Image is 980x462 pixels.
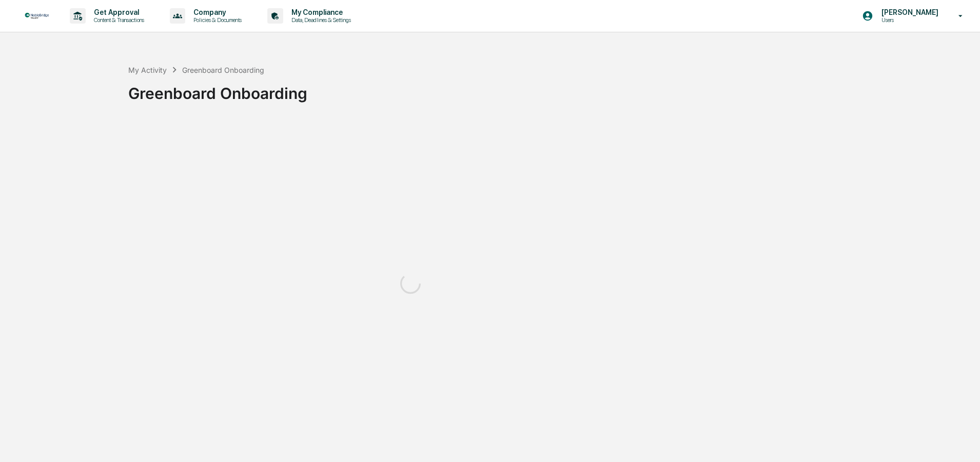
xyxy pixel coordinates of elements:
[86,8,149,16] p: Get Approval
[128,66,167,74] div: My Activity
[182,66,264,74] div: Greenboard Onboarding
[873,16,944,24] p: Users
[873,8,944,16] p: [PERSON_NAME]
[185,8,247,16] p: Company
[25,13,49,19] img: logo
[283,16,356,24] p: Data, Deadlines & Settings
[185,16,247,24] p: Policies & Documents
[86,16,149,24] p: Content & Transactions
[128,76,975,103] div: Greenboard Onboarding
[283,8,356,16] p: My Compliance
